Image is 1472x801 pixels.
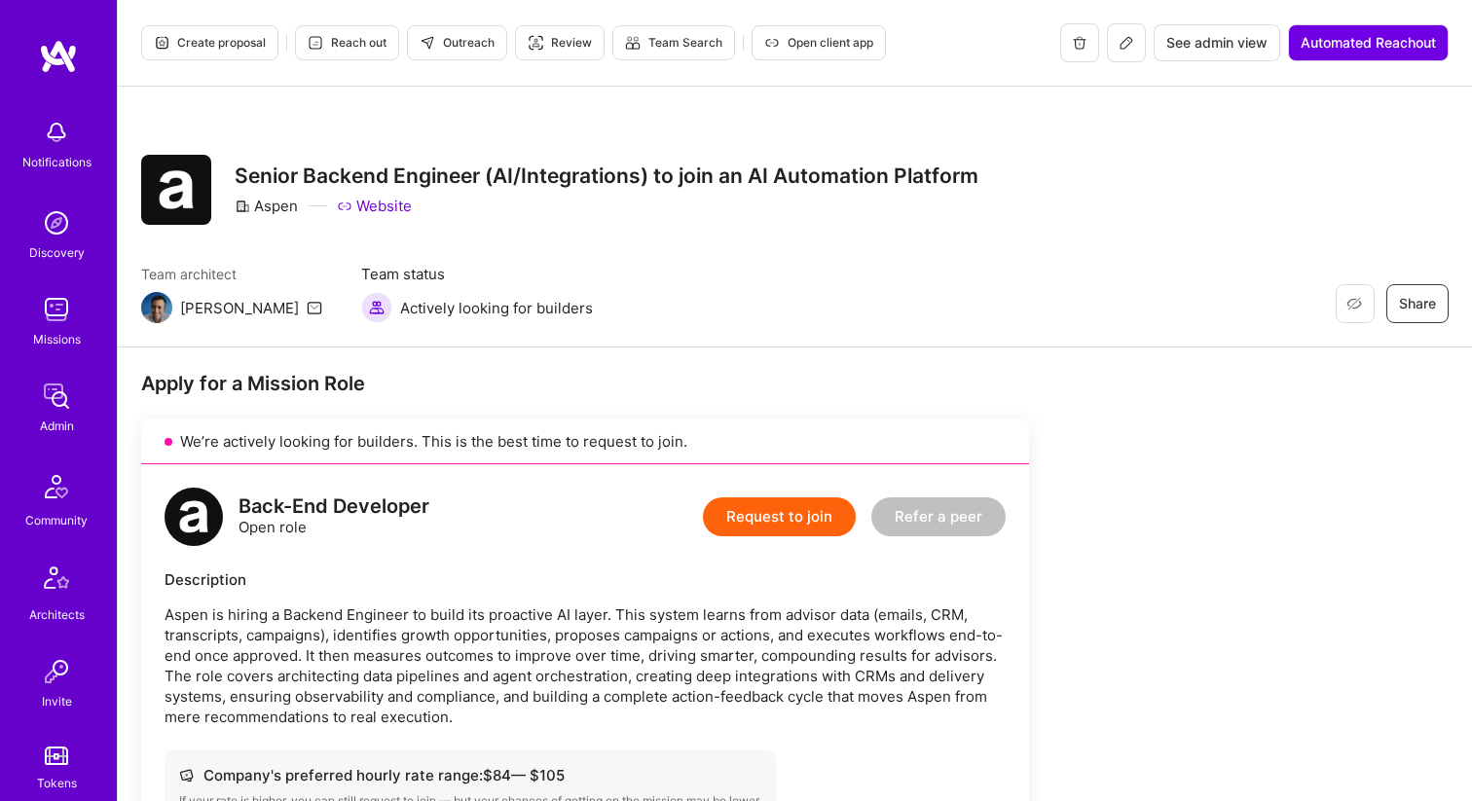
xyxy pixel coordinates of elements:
[1346,296,1362,311] i: icon EyeClosed
[37,377,76,416] img: admin teamwork
[42,691,72,711] div: Invite
[37,290,76,329] img: teamwork
[308,34,386,52] span: Reach out
[407,25,507,60] button: Outreach
[141,371,1029,396] div: Apply for a Mission Role
[1399,294,1436,313] span: Share
[45,746,68,765] img: tokens
[37,773,77,793] div: Tokens
[239,496,429,517] div: Back-End Developer
[528,35,543,51] i: icon Targeter
[37,113,76,152] img: bell
[295,25,399,60] button: Reach out
[179,768,194,783] i: icon Cash
[165,569,1006,590] div: Description
[1166,33,1268,53] span: See admin view
[361,264,593,284] span: Team status
[141,292,172,323] img: Team Architect
[141,25,278,60] button: Create proposal
[337,196,412,216] a: Website
[25,510,88,530] div: Community
[154,34,266,52] span: Create proposal
[1288,24,1449,61] button: Automated Reachout
[1154,24,1280,61] button: See admin view
[764,34,873,52] span: Open client app
[33,463,80,510] img: Community
[612,25,735,60] button: Team Search
[235,164,978,188] h3: Senior Backend Engineer (AI/Integrations) to join an AI Automation Platform
[37,203,76,242] img: discovery
[752,25,886,60] button: Open client app
[179,765,761,785] div: Company's preferred hourly rate range: $ 84 — $ 105
[180,298,299,318] div: [PERSON_NAME]
[154,35,169,51] i: icon Proposal
[361,292,392,323] img: Actively looking for builders
[703,497,856,536] button: Request to join
[165,604,1006,727] p: Aspen is hiring a Backend Engineer to build its proactive AI layer. This system learns from advis...
[40,416,74,436] div: Admin
[141,155,211,225] img: Company Logo
[22,152,92,172] div: Notifications
[528,34,592,52] span: Review
[235,196,298,216] div: Aspen
[39,39,78,74] img: logo
[239,496,429,537] div: Open role
[33,329,81,349] div: Missions
[400,298,593,318] span: Actively looking for builders
[235,199,250,214] i: icon CompanyGray
[141,419,1029,464] div: We’re actively looking for builders. This is the best time to request to join.
[420,34,495,52] span: Outreach
[515,25,605,60] button: Review
[29,242,85,263] div: Discovery
[1386,284,1449,323] button: Share
[29,604,85,625] div: Architects
[165,488,223,546] img: logo
[307,300,322,315] i: icon Mail
[1301,33,1436,53] span: Automated Reachout
[33,558,80,604] img: Architects
[37,652,76,691] img: Invite
[141,264,322,284] span: Team architect
[871,497,1006,536] button: Refer a peer
[625,34,722,52] span: Team Search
